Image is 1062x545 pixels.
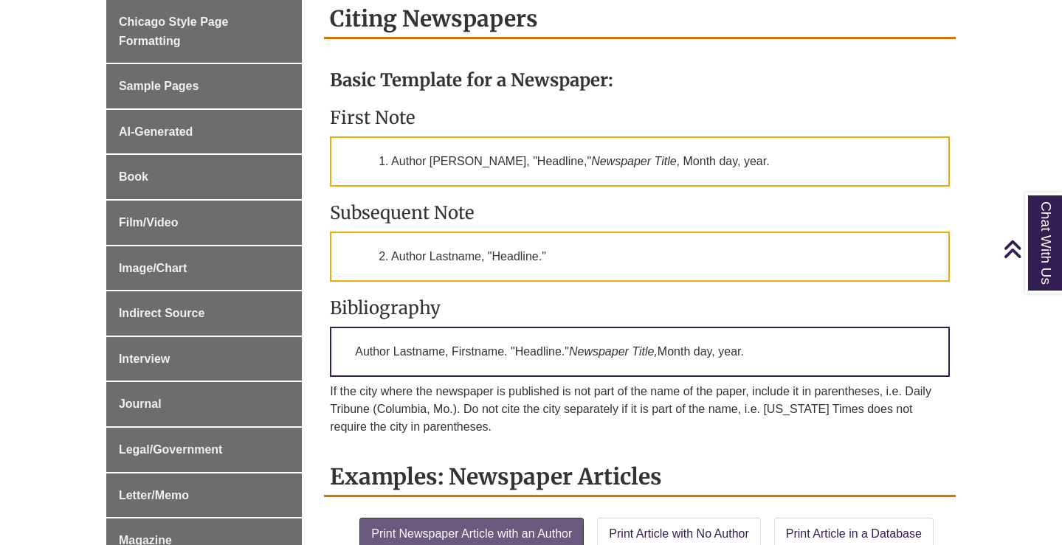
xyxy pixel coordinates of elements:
em: Newspaper Title, [569,345,658,358]
span: AI-Generated [119,125,193,138]
span: Chicago Style Page Formatting [119,15,229,47]
h3: Subsequent Note [330,201,950,224]
em: Newspaper Title [591,155,676,167]
span: Film/Video [119,216,179,229]
h2: Examples: Newspaper Articles [324,458,956,497]
p: 1. Author [PERSON_NAME], "Headline," , Month day, year. [330,136,950,187]
a: Indirect Source [106,291,302,336]
span: Interview [119,353,170,365]
a: Journal [106,382,302,426]
a: Back to Top [1003,239,1058,259]
a: Interview [106,337,302,381]
a: Image/Chart [106,246,302,291]
span: Legal/Government [119,443,222,456]
a: AI-Generated [106,110,302,154]
a: Book [106,155,302,199]
h3: First Note [330,106,950,129]
p: Author Lastname, Firstname. "Headline." Month day, year. [330,327,950,377]
a: Legal/Government [106,428,302,472]
span: Image/Chart [119,262,187,274]
span: Letter/Memo [119,489,189,501]
span: Journal [119,398,162,410]
span: Book [119,170,148,183]
h3: Bibliography [330,296,950,319]
span: Sample Pages [119,80,199,92]
a: Letter/Memo [106,473,302,518]
p: 2. Author Lastname, "Headline." [330,232,950,282]
a: Sample Pages [106,64,302,108]
span: Indirect Source [119,307,204,319]
a: Film/Video [106,201,302,245]
strong: Basic Template for a Newspaper: [330,69,613,91]
p: If the city where the newspaper is published is not part of the name of the paper, include it in ... [330,383,950,436]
